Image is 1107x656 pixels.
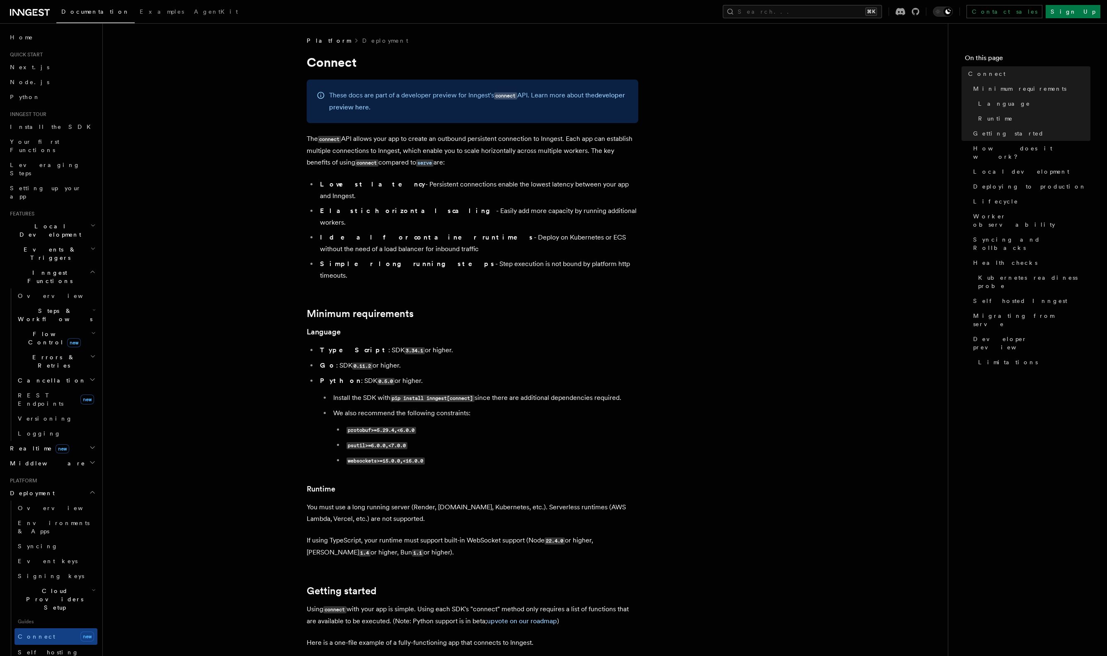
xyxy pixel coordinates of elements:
[723,5,882,18] button: Search...⌘K
[973,129,1044,138] span: Getting started
[15,516,97,539] a: Environments & Apps
[973,167,1069,176] span: Local development
[15,353,90,370] span: Errors & Retries
[317,375,638,467] li: : SDK or higher.
[973,85,1066,93] span: Minimum requirements
[346,458,425,465] code: websockets>=15.0.0,<16.0.0
[307,308,414,320] a: Minimum requirements
[10,123,96,130] span: Install the SDK
[970,332,1090,355] a: Developer preview
[967,5,1042,18] a: Contact sales
[320,233,534,241] strong: Ideal for container runtimes
[320,346,388,354] strong: TypeScript
[494,92,517,99] code: connect
[973,197,1018,206] span: Lifecycle
[970,81,1090,96] a: Minimum requirements
[320,207,496,215] strong: Elastic horizontal scaling
[18,505,103,511] span: Overview
[307,326,341,338] a: Language
[307,501,638,525] p: You must use a long running server (Render, [DOMAIN_NAME], Kubernetes, etc.). Serverless runtimes...
[307,535,638,559] p: If using TypeScript, your runtime must support built-in WebSocket support (Node or higher, [PERSO...
[545,537,565,545] code: 22.4.0
[15,350,97,373] button: Errors & Retries
[10,79,49,85] span: Node.js
[970,293,1090,308] a: Self hosted Inngest
[10,64,49,70] span: Next.js
[15,426,97,441] a: Logging
[405,347,425,354] code: 3.34.1
[377,378,395,385] code: 0.5.0
[317,179,638,202] li: - Persistent connections enable the lowest latency between your app and Inngest.
[18,633,55,640] span: Connect
[970,179,1090,194] a: Deploying to production
[7,441,97,456] button: Realtimenew
[7,245,90,262] span: Events & Triggers
[390,395,475,402] code: pip install inngest[connect]
[7,459,85,467] span: Middleware
[7,265,97,288] button: Inngest Functions
[10,162,80,177] span: Leveraging Steps
[7,75,97,90] a: Node.js
[15,615,97,628] span: Guides
[973,182,1086,191] span: Deploying to production
[973,259,1037,267] span: Health checks
[978,274,1090,290] span: Kubernetes readiness probe
[7,111,46,118] span: Inngest tour
[978,114,1013,123] span: Runtime
[10,33,33,41] span: Home
[18,520,90,535] span: Environments & Apps
[67,338,81,347] span: new
[970,232,1090,255] a: Syncing and Rollbacks
[865,7,877,16] kbd: ⌘K
[320,377,361,385] strong: Python
[970,194,1090,209] a: Lifecycle
[10,185,81,200] span: Setting up your app
[973,335,1090,351] span: Developer preview
[346,427,416,434] code: protobuf>=5.29.4,<6.0.0
[970,308,1090,332] a: Migrating from serve
[320,361,336,369] strong: Go
[307,603,638,627] p: Using with your app is simple. Using each SDK's "connect" method only requires a list of function...
[7,211,34,217] span: Features
[317,258,638,281] li: - Step execution is not bound by platform http timeouts.
[15,388,97,411] a: REST Endpointsnew
[18,558,78,564] span: Event keys
[15,376,86,385] span: Cancellation
[970,126,1090,141] a: Getting started
[359,549,371,557] code: 1.4
[317,344,638,356] li: : SDK or higher.
[7,288,97,441] div: Inngest Functions
[317,360,638,372] li: : SDK or higher.
[323,606,346,613] code: connect
[412,549,424,557] code: 1.1
[317,232,638,255] li: - Deploy on Kubernetes or ECS without the need of a load balancer for inbound traffic
[7,134,97,157] a: Your first Functions
[317,205,638,228] li: - Easily add more capacity by running additional workers.
[189,2,243,22] a: AgentKit
[140,8,184,15] span: Examples
[15,330,91,346] span: Flow Control
[973,235,1090,252] span: Syncing and Rollbacks
[7,456,97,471] button: Middleware
[15,587,92,612] span: Cloud Providers Setup
[973,212,1090,229] span: Worker observability
[10,94,40,100] span: Python
[10,138,59,153] span: Your first Functions
[975,111,1090,126] a: Runtime
[975,96,1090,111] a: Language
[18,415,73,422] span: Versioning
[15,327,97,350] button: Flow Controlnew
[968,70,1005,78] span: Connect
[80,395,94,404] span: new
[978,358,1038,366] span: Limitations
[56,444,69,453] span: new
[320,180,425,188] strong: Lowest latency
[18,543,58,549] span: Syncing
[970,209,1090,232] a: Worker observability
[307,483,335,495] a: Runtime
[320,260,495,268] strong: Simpler long running steps
[15,628,97,645] a: Connectnew
[18,392,63,407] span: REST Endpoints
[416,160,434,167] code: serve
[15,554,97,569] a: Event keys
